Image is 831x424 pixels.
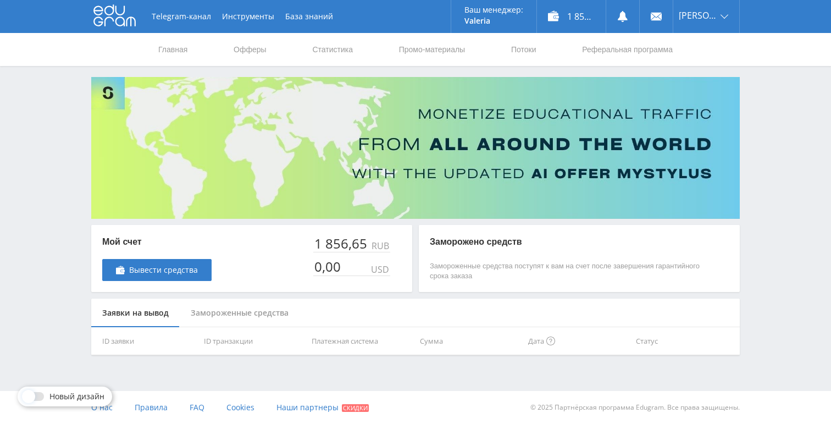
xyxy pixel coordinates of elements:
span: [PERSON_NAME] [679,11,717,20]
span: Правила [135,402,168,412]
div: 0,00 [313,259,343,274]
a: Потоки [510,33,538,66]
p: Замороженные средства поступят к вам на счет после завершения гарантийного срока заказа [430,261,707,281]
img: Banner [91,77,740,219]
a: Реферальная программа [581,33,674,66]
div: RUB [369,241,390,251]
a: Cookies [226,391,254,424]
span: Вывести средства [129,266,198,274]
span: Наши партнеры [276,402,339,412]
span: FAQ [190,402,204,412]
th: Платежная система [307,327,416,355]
span: Скидки [342,404,369,412]
th: ID заявки [91,327,200,355]
a: О нас [91,391,113,424]
a: Главная [157,33,189,66]
p: Мой счет [102,236,212,248]
a: Статистика [311,33,354,66]
a: Наши партнеры Скидки [276,391,369,424]
span: О нас [91,402,113,412]
div: USD [369,265,390,274]
div: Замороженные средства [180,299,300,328]
div: 1 856,65 [313,236,369,251]
a: Правила [135,391,168,424]
th: ID транзакции [200,327,308,355]
a: Вывести средства [102,259,212,281]
div: Заявки на вывод [91,299,180,328]
th: Дата [524,327,632,355]
a: Промо-материалы [398,33,466,66]
a: Офферы [232,33,268,66]
span: Новый дизайн [49,392,104,401]
span: Cookies [226,402,254,412]
th: Статус [631,327,740,355]
p: Valeria [464,16,523,25]
a: FAQ [190,391,204,424]
div: © 2025 Партнёрская программа Edugram. Все права защищены. [421,391,740,424]
th: Сумма [416,327,524,355]
p: Заморожено средств [430,236,707,248]
p: Ваш менеджер: [464,5,523,14]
